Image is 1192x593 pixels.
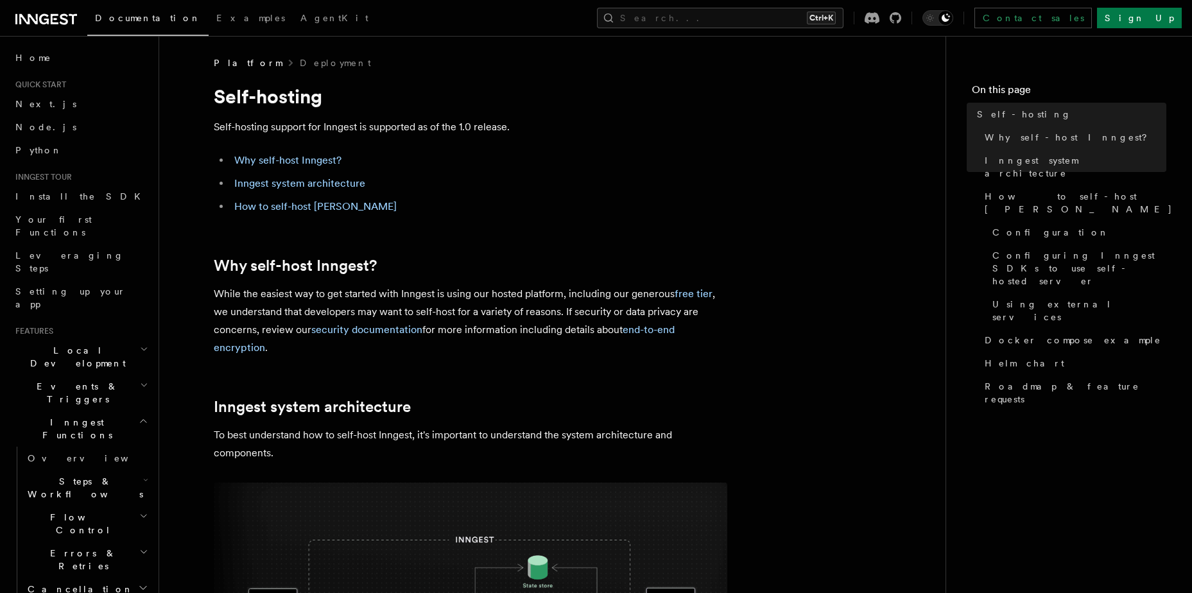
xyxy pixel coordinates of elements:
[985,131,1156,144] span: Why self-host Inngest?
[214,285,727,357] p: While the easiest way to get started with Inngest is using our hosted platform, including our gen...
[15,51,51,64] span: Home
[985,380,1166,406] span: Roadmap & feature requests
[22,447,151,470] a: Overview
[10,80,66,90] span: Quick start
[214,257,377,275] a: Why self-host Inngest?
[10,172,72,182] span: Inngest tour
[10,326,53,336] span: Features
[214,56,282,69] span: Platform
[10,92,151,116] a: Next.js
[95,13,201,23] span: Documentation
[972,103,1166,126] a: Self-hosting
[293,4,376,35] a: AgentKit
[985,334,1161,347] span: Docker compose example
[1097,8,1182,28] a: Sign Up
[922,10,953,26] button: Toggle dark mode
[15,122,76,132] span: Node.js
[807,12,836,24] kbd: Ctrl+K
[10,244,151,280] a: Leveraging Steps
[234,154,341,166] a: Why self-host Inngest?
[974,8,1092,28] a: Contact sales
[987,221,1166,244] a: Configuration
[597,8,843,28] button: Search...Ctrl+K
[216,13,285,23] span: Examples
[10,380,140,406] span: Events & Triggers
[15,145,62,155] span: Python
[22,470,151,506] button: Steps & Workflows
[22,547,139,572] span: Errors & Retries
[300,56,371,69] a: Deployment
[980,126,1166,149] a: Why self-host Inngest?
[977,108,1071,121] span: Self-hosting
[10,185,151,208] a: Install the SDK
[311,323,422,336] a: security documentation
[972,82,1166,103] h4: On this page
[10,139,151,162] a: Python
[992,226,1109,239] span: Configuration
[10,339,151,375] button: Local Development
[985,357,1064,370] span: Helm chart
[22,542,151,578] button: Errors & Retries
[10,280,151,316] a: Setting up your app
[15,250,124,273] span: Leveraging Steps
[214,118,727,136] p: Self-hosting support for Inngest is supported as of the 1.0 release.
[10,416,139,442] span: Inngest Functions
[992,249,1166,288] span: Configuring Inngest SDKs to use self-hosted server
[234,177,365,189] a: Inngest system architecture
[992,298,1166,323] span: Using external services
[234,200,397,212] a: How to self-host [PERSON_NAME]
[980,185,1166,221] a: How to self-host [PERSON_NAME]
[22,506,151,542] button: Flow Control
[214,85,727,108] h1: Self-hosting
[10,375,151,411] button: Events & Triggers
[209,4,293,35] a: Examples
[10,344,140,370] span: Local Development
[987,244,1166,293] a: Configuring Inngest SDKs to use self-hosted server
[987,293,1166,329] a: Using external services
[980,352,1166,375] a: Helm chart
[15,191,148,202] span: Install the SDK
[87,4,209,36] a: Documentation
[28,453,160,463] span: Overview
[10,116,151,139] a: Node.js
[980,149,1166,185] a: Inngest system architecture
[300,13,368,23] span: AgentKit
[10,208,151,244] a: Your first Functions
[985,190,1173,216] span: How to self-host [PERSON_NAME]
[22,511,139,537] span: Flow Control
[985,154,1166,180] span: Inngest system architecture
[214,398,411,416] a: Inngest system architecture
[10,46,151,69] a: Home
[10,411,151,447] button: Inngest Functions
[15,214,92,237] span: Your first Functions
[22,475,143,501] span: Steps & Workflows
[15,99,76,109] span: Next.js
[15,286,126,309] span: Setting up your app
[980,329,1166,352] a: Docker compose example
[214,426,727,462] p: To best understand how to self-host Inngest, it's important to understand the system architecture...
[980,375,1166,411] a: Roadmap & feature requests
[675,288,713,300] a: free tier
